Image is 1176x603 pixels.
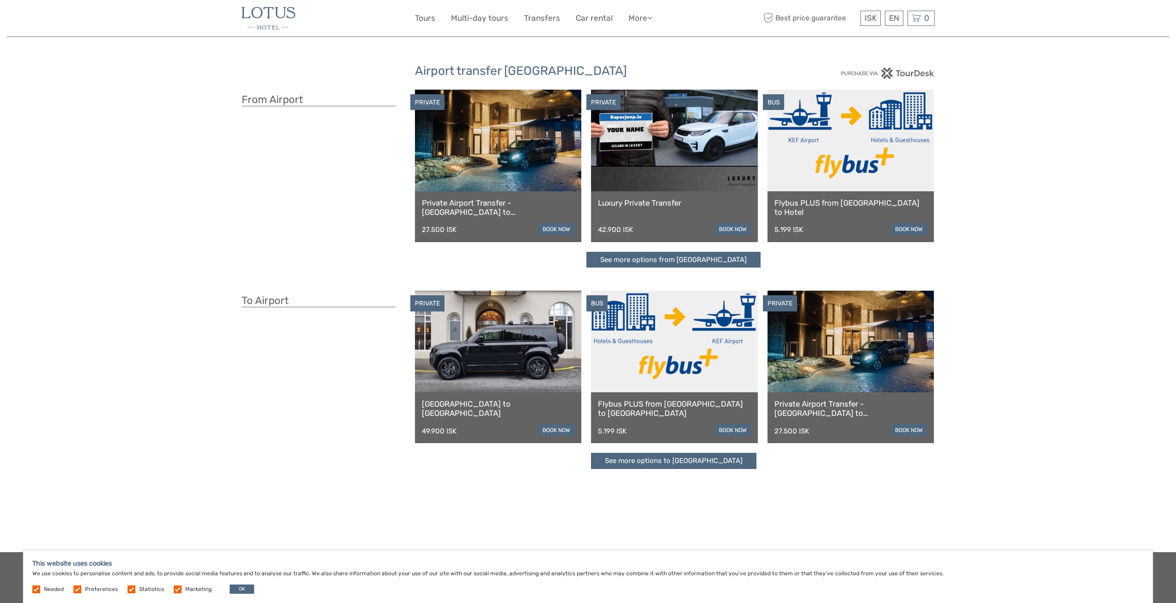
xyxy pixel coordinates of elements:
[139,585,164,593] label: Statistics
[538,424,574,436] a: book now
[13,16,104,24] p: We're away right now. Please check back later!
[598,427,627,435] div: 5.199 ISK
[841,67,934,79] img: PurchaseViaTourDesk.png
[762,11,858,26] span: Best price guarantee
[242,294,396,307] h3: To Airport
[591,453,756,469] a: See more options to [GEOGRAPHIC_DATA]
[576,12,613,25] a: Car rental
[23,550,1153,603] div: We use cookies to personalise content and ads, to provide social media features and to analyse ou...
[774,427,809,435] div: 27.500 ISK
[763,295,797,311] div: PRIVATE
[422,198,575,217] a: Private Airport Transfer - [GEOGRAPHIC_DATA] to [GEOGRAPHIC_DATA]
[410,295,445,311] div: PRIVATE
[451,12,508,25] a: Multi-day tours
[32,560,1144,567] h5: This website uses cookies
[185,585,212,593] label: Marketing
[586,295,608,311] div: BUS
[422,225,457,234] div: 27.500 ISK
[422,399,575,418] a: [GEOGRAPHIC_DATA] to [GEOGRAPHIC_DATA]
[586,252,761,268] a: See more options from [GEOGRAPHIC_DATA]
[774,198,927,217] a: Flybus PLUS from [GEOGRAPHIC_DATA] to Hotel
[598,399,751,418] a: Flybus PLUS from [GEOGRAPHIC_DATA] to [GEOGRAPHIC_DATA]
[85,585,118,593] label: Preferences
[598,198,751,207] a: Luxury Private Transfer
[422,427,457,435] div: 49.900 ISK
[885,11,903,26] div: EN
[715,424,751,436] a: book now
[891,223,927,235] a: book now
[865,13,877,23] span: ISK
[923,13,931,23] span: 0
[598,225,633,234] div: 42.900 ISK
[774,399,927,418] a: Private Airport Transfer - [GEOGRAPHIC_DATA] to [GEOGRAPHIC_DATA]
[628,12,652,25] a: More
[44,585,64,593] label: Needed
[106,14,117,25] button: Open LiveChat chat widget
[586,94,621,110] div: PRIVATE
[891,424,927,436] a: book now
[524,12,560,25] a: Transfers
[230,585,254,594] button: OK
[242,93,396,106] h3: From Airport
[410,94,445,110] div: PRIVATE
[538,223,574,235] a: book now
[774,225,803,234] div: 5.199 ISK
[715,223,751,235] a: book now
[763,94,784,110] div: BUS
[415,64,762,79] h2: Airport transfer [GEOGRAPHIC_DATA]
[242,7,295,30] img: 40-5dc62ba0-bbfb-450f-bd65-f0e2175b1aef_logo_small.jpg
[415,12,435,25] a: Tours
